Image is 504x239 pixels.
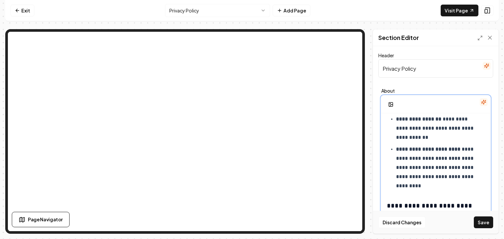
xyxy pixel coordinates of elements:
button: Add Page [273,5,310,16]
button: Discard Changes [378,216,426,228]
a: Exit [10,5,34,16]
h2: Section Editor [378,33,419,42]
a: Visit Page [441,5,478,16]
label: About [381,88,490,93]
button: Save [474,216,493,228]
button: Add Image [384,99,397,110]
input: Header [378,59,493,78]
button: Page Navigator [12,212,70,227]
span: Page Navigator [28,216,63,223]
label: Header [378,52,394,58]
